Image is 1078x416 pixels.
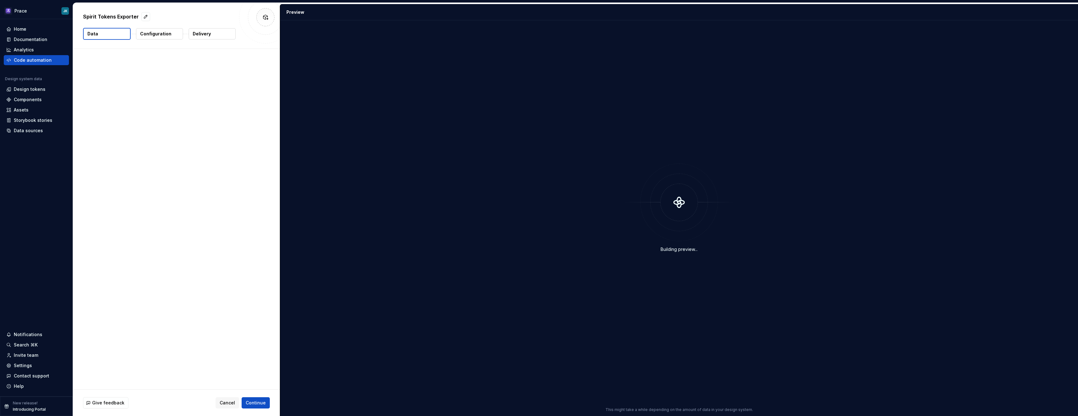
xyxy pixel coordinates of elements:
[661,246,698,252] div: Building preview...
[4,34,69,44] a: Documentation
[14,127,43,134] div: Data sources
[4,105,69,115] a: Assets
[4,7,12,15] img: 63932fde-23f0-455f-9474-7c6a8a4930cd.png
[14,117,52,123] div: Storybook stories
[14,8,27,14] div: Prace
[14,331,42,338] div: Notifications
[4,371,69,381] button: Contact support
[63,8,67,13] div: JK
[14,373,49,379] div: Contact support
[14,57,52,63] div: Code automation
[136,28,183,39] button: Configuration
[605,407,753,412] p: This might take a while depending on the amount of data in your design system.
[14,36,47,43] div: Documentation
[14,86,45,92] div: Design tokens
[87,31,98,37] p: Data
[13,401,38,406] p: New release!
[92,400,124,406] span: Give feedback
[1,4,71,18] button: PraceJK
[4,55,69,65] a: Code automation
[14,26,26,32] div: Home
[5,76,42,81] div: Design system data
[140,31,171,37] p: Configuration
[193,31,211,37] p: Delivery
[83,397,128,408] button: Give feedback
[4,340,69,350] button: Search ⌘K
[242,397,270,408] button: Continue
[220,400,235,406] span: Cancel
[14,342,38,348] div: Search ⌘K
[13,407,46,412] p: Introducing Portal
[4,126,69,136] a: Data sources
[14,47,34,53] div: Analytics
[14,96,42,103] div: Components
[83,13,139,20] p: Spirit Tokens Exporter
[4,45,69,55] a: Analytics
[83,28,131,40] button: Data
[14,352,38,358] div: Invite team
[14,107,29,113] div: Assets
[4,381,69,391] button: Help
[14,362,32,369] div: Settings
[4,330,69,340] button: Notifications
[246,400,266,406] span: Continue
[4,95,69,105] a: Components
[286,9,304,15] div: Preview
[4,361,69,371] a: Settings
[216,397,239,408] button: Cancel
[189,28,236,39] button: Delivery
[14,383,24,389] div: Help
[4,350,69,360] a: Invite team
[4,24,69,34] a: Home
[4,115,69,125] a: Storybook stories
[4,84,69,94] a: Design tokens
